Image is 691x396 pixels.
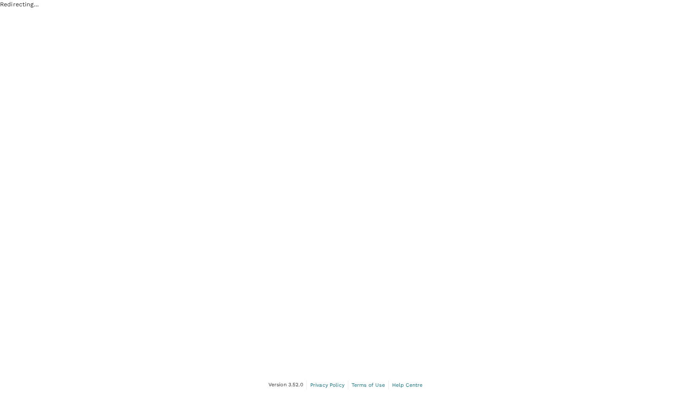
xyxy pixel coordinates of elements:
a: Terms of Use [352,380,385,390]
span: Version 3.52.0 [268,381,303,389]
a: Privacy Policy [310,380,344,390]
span: Privacy Policy [310,382,344,388]
a: Help Centre [392,380,423,390]
span: Help Centre [392,382,423,388]
span: Terms of Use [352,382,385,388]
